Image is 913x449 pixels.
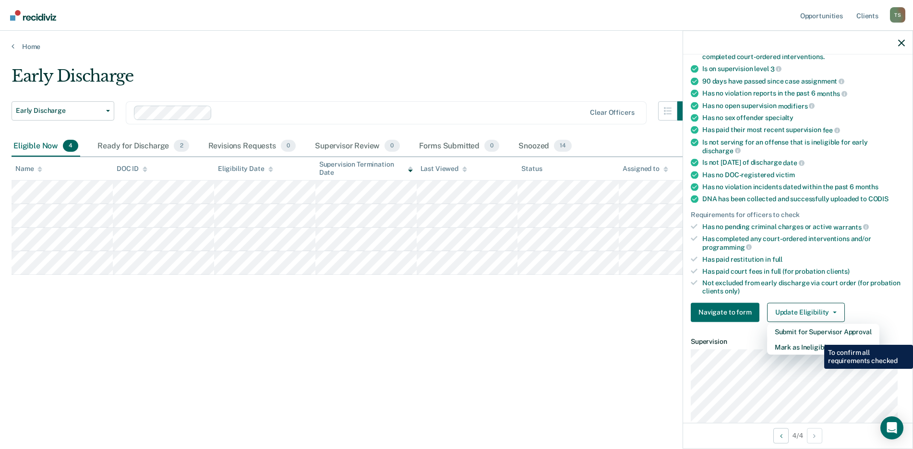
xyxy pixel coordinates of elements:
[218,165,273,173] div: Eligibility Date
[590,109,634,117] div: Clear officers
[702,267,905,275] div: Has paid court fees in full (for probation
[702,101,905,110] div: Has no open supervision
[801,77,844,85] span: assignment
[770,65,782,73] span: 3
[417,136,502,157] div: Forms Submitted
[890,7,905,23] button: Profile dropdown button
[767,303,845,322] button: Update Eligibility
[702,235,905,251] div: Has completed any court-ordered interventions and/or
[206,136,298,157] div: Revisions Requests
[174,140,189,152] span: 2
[16,107,102,115] span: Early Discharge
[767,339,879,354] button: Mark as Ineligible
[683,423,913,448] div: 4 / 4
[691,337,905,345] dt: Supervision
[868,194,889,202] span: CODIS
[702,114,905,122] div: Has no sex offender
[702,146,741,154] span: discharge
[313,136,402,157] div: Supervisor Review
[517,136,574,157] div: Snoozed
[823,126,840,134] span: fee
[319,160,413,177] div: Supervision Termination Date
[63,140,78,152] span: 4
[725,287,740,295] span: only)
[807,428,822,443] button: Next Opportunity
[778,102,815,109] span: modifiers
[702,255,905,263] div: Has paid restitution in
[384,140,399,152] span: 0
[702,77,905,85] div: 90 days have passed since case
[702,222,905,231] div: Has no pending criminal charges or active
[773,428,789,443] button: Previous Opportunity
[783,159,804,167] span: date
[521,165,542,173] div: Status
[702,126,905,134] div: Has paid their most recent supervision
[776,170,795,178] span: victim
[855,182,878,190] span: months
[702,89,905,98] div: Has no violation reports in the past 6
[623,165,668,173] div: Assigned to
[281,140,296,152] span: 0
[12,136,80,157] div: Eligible Now
[702,243,752,251] span: programming
[12,66,697,94] div: Early Discharge
[554,140,572,152] span: 14
[880,416,903,439] div: Open Intercom Messenger
[767,324,879,339] button: Submit for Supervisor Approval
[96,136,191,157] div: Ready for Discharge
[702,194,905,203] div: DNA has been collected and successfully uploaded to
[420,165,467,173] div: Last Viewed
[765,114,793,121] span: specialty
[702,138,905,154] div: Is not serving for an offense that is ineligible for early
[702,64,905,73] div: Is on supervision level
[702,170,905,179] div: Has no DOC-registered
[702,158,905,167] div: Is not [DATE] of discharge
[117,165,147,173] div: DOC ID
[691,303,763,322] a: Navigate to form link
[827,267,850,275] span: clients)
[10,10,56,21] img: Recidiviz
[12,42,901,51] a: Home
[15,165,42,173] div: Name
[817,89,847,97] span: months
[890,7,905,23] div: T S
[833,223,869,231] span: warrants
[702,279,905,295] div: Not excluded from early discharge via court order (for probation clients
[691,303,759,322] button: Navigate to form
[484,140,499,152] span: 0
[691,210,905,218] div: Requirements for officers to check
[772,255,782,263] span: full
[702,182,905,191] div: Has no violation incidents dated within the past 6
